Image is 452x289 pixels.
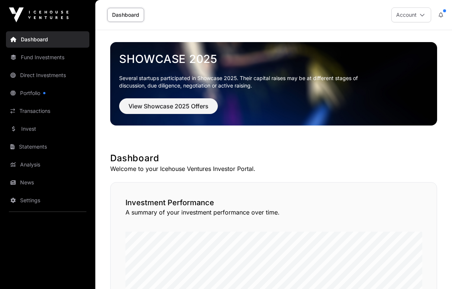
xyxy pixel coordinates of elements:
[110,42,437,126] img: Showcase 2025
[6,139,89,155] a: Statements
[6,174,89,191] a: News
[6,103,89,119] a: Transactions
[125,197,422,208] h2: Investment Performance
[6,156,89,173] a: Analysis
[128,102,209,111] span: View Showcase 2025 Offers
[6,31,89,48] a: Dashboard
[119,52,428,66] a: Showcase 2025
[391,7,431,22] button: Account
[110,164,437,173] p: Welcome to your Icehouse Ventures Investor Portal.
[6,85,89,101] a: Portfolio
[6,192,89,209] a: Settings
[110,152,437,164] h1: Dashboard
[125,208,422,217] p: A summary of your investment performance over time.
[9,7,69,22] img: Icehouse Ventures Logo
[119,98,218,114] button: View Showcase 2025 Offers
[107,8,144,22] a: Dashboard
[6,121,89,137] a: Invest
[119,74,369,89] p: Several startups participated in Showcase 2025. Their capital raises may be at different stages o...
[6,49,89,66] a: Fund Investments
[119,106,218,113] a: View Showcase 2025 Offers
[6,67,89,83] a: Direct Investments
